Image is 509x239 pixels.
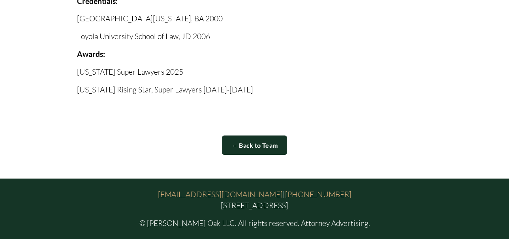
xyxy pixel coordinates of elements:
[18,189,492,212] p: | [STREET_ADDRESS]
[222,135,287,155] a: ← Back to Team
[77,66,432,78] p: [US_STATE] Super Lawyers 2025
[77,49,105,58] strong: Awards:
[77,84,432,96] p: [US_STATE] Rising Star, Super Lawyers [DATE]-[DATE]
[285,189,351,200] a: [PHONE_NUMBER]
[158,189,283,200] a: [EMAIL_ADDRESS][DOMAIN_NAME]
[77,31,432,42] p: Loyola University School of Law, JD 2006
[18,218,492,229] p: © [PERSON_NAME] Oak LLC. All rights reserved. Attorney Advertising.
[77,13,432,24] p: [GEOGRAPHIC_DATA][US_STATE], BA 2000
